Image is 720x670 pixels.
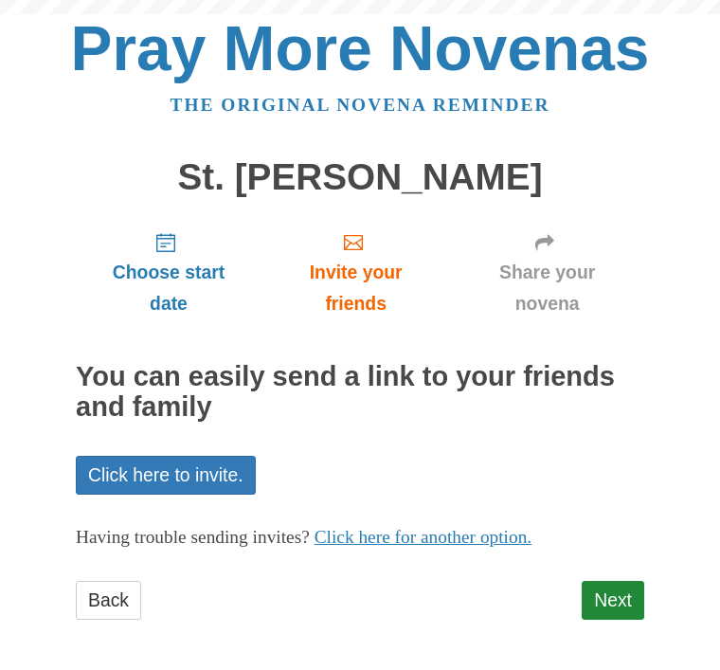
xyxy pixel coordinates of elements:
a: Click here to invite. [76,456,256,495]
a: The original novena reminder [171,95,550,115]
span: Invite your friends [280,257,431,319]
a: Invite your friends [261,216,450,329]
a: Pray More Novenas [71,13,650,83]
span: Choose start date [95,257,243,319]
h1: St. [PERSON_NAME] [76,157,644,198]
a: Next [582,581,644,620]
h2: You can easily send a link to your friends and family [76,362,644,423]
span: Share your novena [469,257,625,319]
a: Choose start date [76,216,261,329]
a: Click here for another option. [315,527,532,547]
span: Having trouble sending invites? [76,527,310,547]
a: Back [76,581,141,620]
a: Share your novena [450,216,644,329]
